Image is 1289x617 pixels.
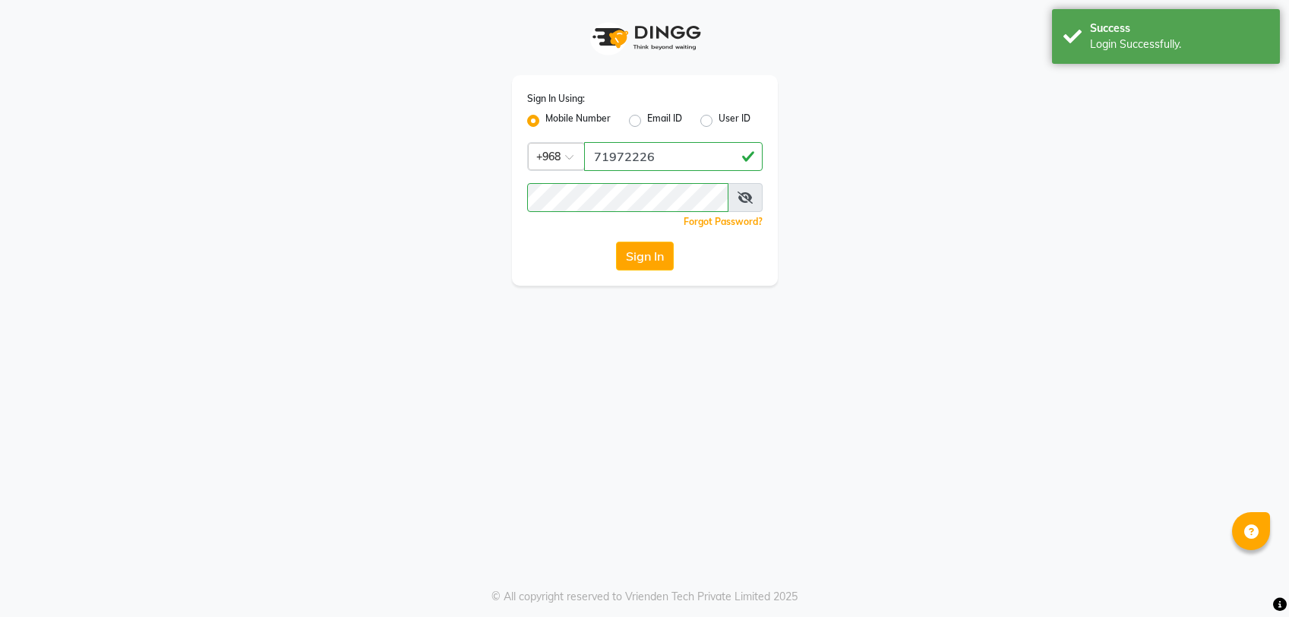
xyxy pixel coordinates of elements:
iframe: chat widget [1225,556,1274,602]
label: Email ID [647,112,682,130]
label: Mobile Number [545,112,611,130]
div: Login Successfully. [1090,36,1268,52]
label: User ID [719,112,750,130]
label: Sign In Using: [527,92,585,106]
button: Sign In [616,242,674,271]
input: Username [527,183,728,212]
div: Success [1090,21,1268,36]
img: logo1.svg [584,15,706,60]
a: Forgot Password? [684,216,763,227]
input: Username [584,142,763,171]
